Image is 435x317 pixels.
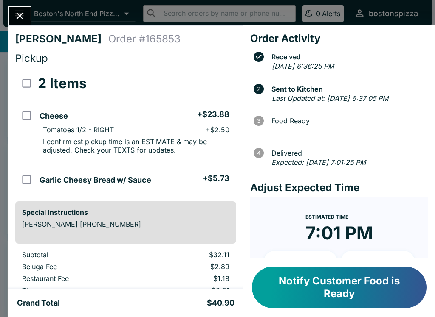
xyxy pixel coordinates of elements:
[22,250,137,259] p: Subtotal
[40,111,68,121] h5: Cheese
[267,53,428,61] span: Received
[257,86,260,92] text: 2
[22,220,229,228] p: [PERSON_NAME] [PHONE_NUMBER]
[22,208,229,217] h6: Special Instructions
[267,149,428,157] span: Delivered
[264,251,338,272] button: + 10
[267,85,428,93] span: Sent to Kitchen
[108,33,181,45] h4: Order # 165853
[341,251,415,272] button: + 20
[271,158,366,167] em: Expected: [DATE] 7:01:25 PM
[150,274,229,283] p: $1.18
[150,286,229,295] p: $3.21
[272,94,388,103] em: Last Updated at: [DATE] 6:37:05 PM
[197,109,229,120] h5: + $23.88
[15,52,48,64] span: Pickup
[267,117,428,125] span: Food Ready
[272,62,334,70] em: [DATE] 6:36:25 PM
[22,262,137,271] p: Beluga Fee
[305,222,373,244] time: 7:01 PM
[207,298,234,308] h5: $40.90
[22,286,137,295] p: Tips
[206,125,229,134] p: + $2.50
[150,250,229,259] p: $32.11
[252,267,427,308] button: Notify Customer Food is Ready
[43,125,114,134] p: Tomatoes 1/2 - RIGHT
[38,75,87,92] h3: 2 Items
[250,181,428,194] h4: Adjust Expected Time
[15,68,236,195] table: orders table
[257,150,260,156] text: 4
[257,117,260,124] text: 3
[40,175,151,185] h5: Garlic Cheesy Bread w/ Sauce
[305,214,348,220] span: Estimated Time
[17,298,60,308] h5: Grand Total
[15,33,108,45] h4: [PERSON_NAME]
[150,262,229,271] p: $2.89
[250,32,428,45] h4: Order Activity
[15,250,236,310] table: orders table
[43,137,229,154] p: I confirm est pickup time is an ESTIMATE & may be adjusted. Check your TEXTS for updates.
[9,7,31,25] button: Close
[22,274,137,283] p: Restaurant Fee
[203,173,229,184] h5: + $5.73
